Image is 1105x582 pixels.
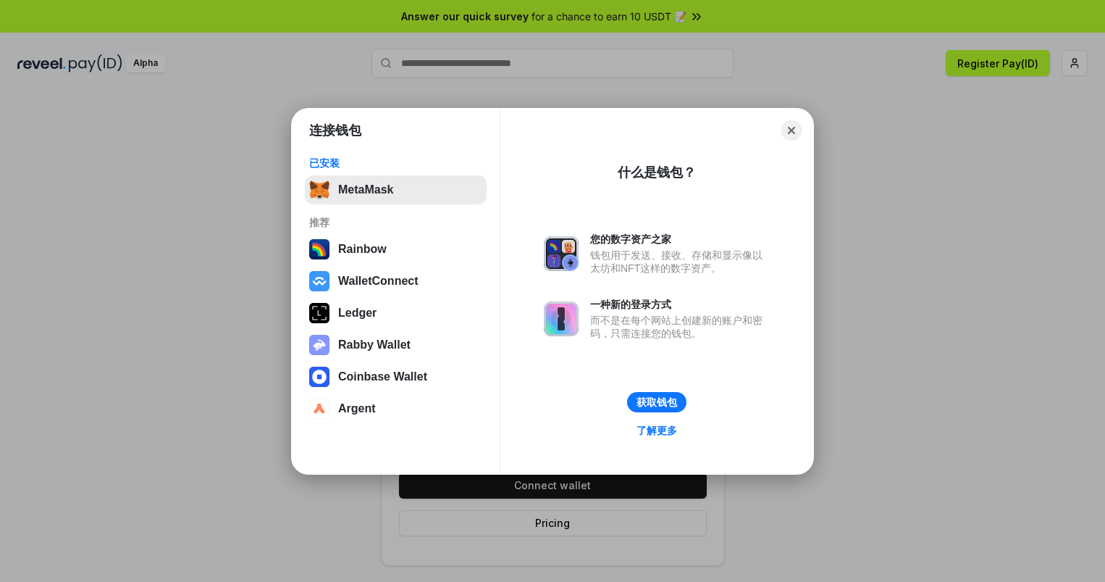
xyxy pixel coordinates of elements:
img: svg+xml,%3Csvg%20xmlns%3D%22http%3A%2F%2Fwww.w3.org%2F2000%2Fsvg%22%20fill%3D%22none%22%20viewBox... [544,302,579,336]
button: Ledger [305,299,487,328]
div: 您的数字资产之家 [590,233,770,246]
div: Argent [338,402,376,415]
img: svg+xml,%3Csvg%20width%3D%22120%22%20height%3D%22120%22%20viewBox%3D%220%200%20120%20120%22%20fil... [309,239,329,259]
button: 获取钱包 [627,392,686,412]
img: svg+xml,%3Csvg%20width%3D%2228%22%20height%3D%2228%22%20viewBox%3D%220%200%2028%2028%22%20fill%3D... [309,367,329,387]
img: svg+xml,%3Csvg%20width%3D%2228%22%20height%3D%2228%22%20viewBox%3D%220%200%2028%2028%22%20fill%3D... [309,271,329,291]
div: 什么是钱包？ [618,164,696,181]
div: MetaMask [338,183,393,196]
div: Rainbow [338,243,387,256]
button: Rabby Wallet [305,331,487,359]
img: svg+xml,%3Csvg%20fill%3D%22none%22%20height%3D%2233%22%20viewBox%3D%220%200%2035%2033%22%20width%... [309,180,329,200]
a: 了解更多 [628,421,686,440]
button: Argent [305,394,487,423]
div: Coinbase Wallet [338,370,427,383]
img: svg+xml,%3Csvg%20width%3D%2228%22%20height%3D%2228%22%20viewBox%3D%220%200%2028%2028%22%20fill%3D... [309,399,329,419]
div: 获取钱包 [636,396,677,409]
img: svg+xml,%3Csvg%20xmlns%3D%22http%3A%2F%2Fwww.w3.org%2F2000%2Fsvg%22%20width%3D%2228%22%20height%3... [309,303,329,323]
div: Rabby Wallet [338,338,411,352]
button: WalletConnect [305,267,487,296]
div: 已安装 [309,157,482,170]
div: 一种新的登录方式 [590,298,770,311]
img: svg+xml,%3Csvg%20xmlns%3D%22http%3A%2F%2Fwww.w3.org%2F2000%2Fsvg%22%20fill%3D%22none%22%20viewBox... [309,335,329,355]
img: svg+xml,%3Csvg%20xmlns%3D%22http%3A%2F%2Fwww.w3.org%2F2000%2Fsvg%22%20fill%3D%22none%22%20viewBox... [544,236,579,271]
div: WalletConnect [338,275,419,288]
div: 而不是在每个网站上创建新的账户和密码，只需连接您的钱包。 [590,314,770,340]
div: Ledger [338,307,377,320]
h1: 连接钱包 [309,122,361,139]
button: Rainbow [305,235,487,264]
div: 钱包用于发送、接收、存储和显示像以太坊和NFT这样的数字资产。 [590,249,770,275]
div: 推荐 [309,216,482,229]
button: Close [781,120,802,141]
button: MetaMask [305,175,487,204]
button: Coinbase Wallet [305,362,487,391]
div: 了解更多 [636,424,677,437]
